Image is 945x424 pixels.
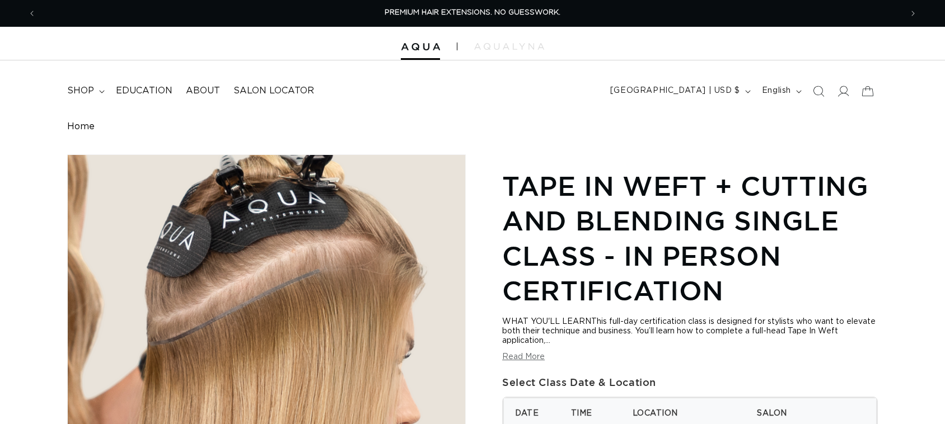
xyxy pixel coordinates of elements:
nav: breadcrumbs [67,121,878,132]
button: Read More [502,352,545,362]
h1: Tape In Weft + Cutting and Blending Single Class - In Person Certification [502,168,878,308]
span: English [762,85,791,97]
a: Salon Locator [227,78,321,103]
span: PREMIUM HAIR EXTENSIONS. NO GUESSWORK. [385,9,560,16]
button: [GEOGRAPHIC_DATA] | USD $ [604,81,755,102]
div: Select Class Date & Location [502,373,878,391]
button: Previous announcement [20,3,44,24]
a: Home [67,121,95,132]
span: Education [116,85,172,97]
a: Education [109,78,179,103]
img: Aqua Hair Extensions [401,43,440,51]
button: Next announcement [901,3,925,24]
span: shop [67,85,94,97]
summary: Search [806,79,831,103]
a: About [179,78,227,103]
summary: shop [60,78,109,103]
button: English [755,81,806,102]
span: Salon Locator [233,85,314,97]
span: About [186,85,220,97]
img: aqualyna.com [474,43,544,50]
div: WHAT YOU'LL LEARNThis full-day certification class is designed for stylists who want to elevate b... [502,317,878,346]
span: [GEOGRAPHIC_DATA] | USD $ [610,85,740,97]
